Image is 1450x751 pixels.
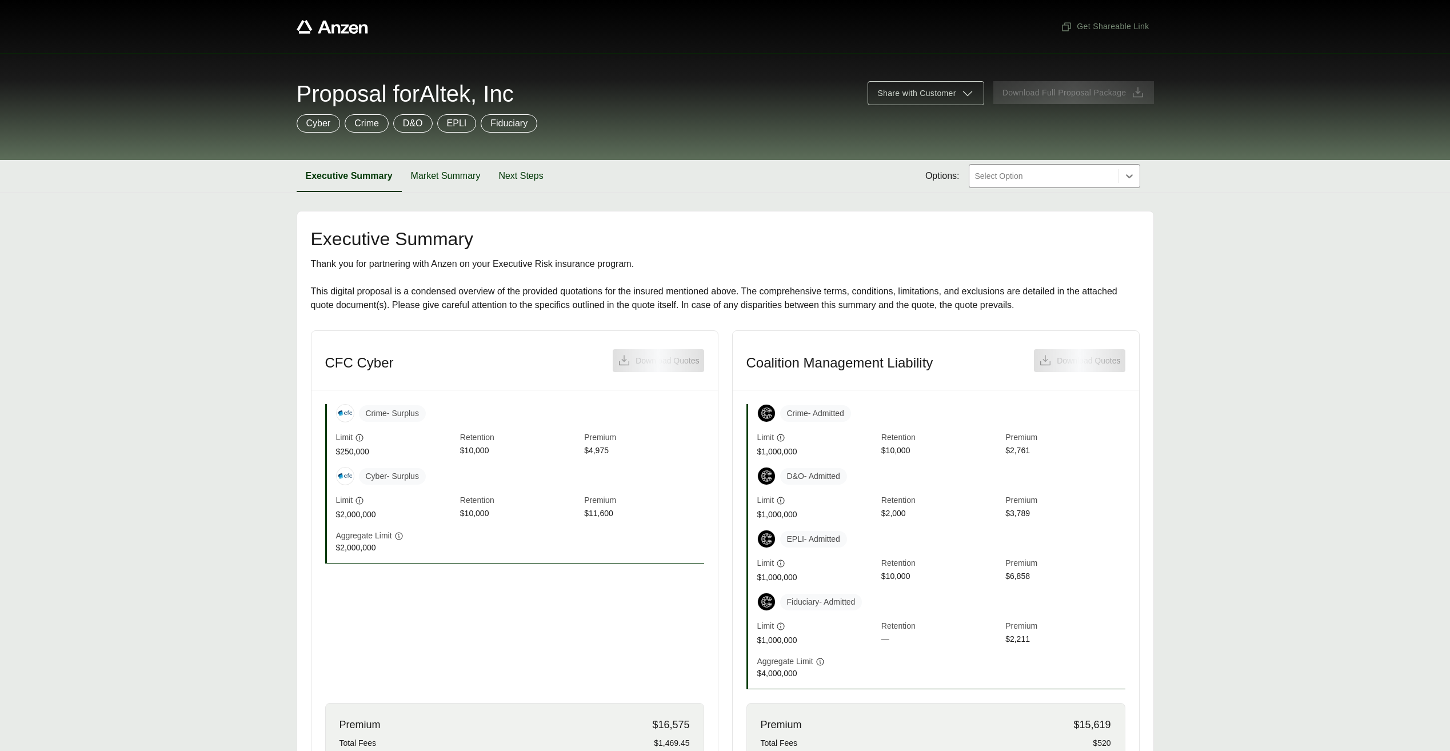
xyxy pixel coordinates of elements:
[881,508,1001,521] span: $2,000
[757,572,877,584] span: $1,000,000
[460,432,580,445] span: Retention
[336,530,392,542] span: Aggregate Limit
[758,405,775,422] img: Coalition
[359,405,426,422] span: Crime - Surplus
[311,230,1140,248] h2: Executive Summary
[881,570,1001,584] span: $10,000
[336,446,456,458] span: $250,000
[780,468,847,485] span: D&O - Admitted
[297,160,402,192] button: Executive Summary
[460,494,580,508] span: Retention
[757,446,877,458] span: $1,000,000
[359,468,426,485] span: Cyber - Surplus
[757,656,813,668] span: Aggregate Limit
[868,81,984,105] button: Share with Customer
[311,257,1140,312] div: Thank you for partnering with Anzen on your Executive Risk insurance program. This digital propos...
[877,87,956,99] span: Share with Customer
[1002,87,1127,99] span: Download Full Proposal Package
[297,20,368,34] a: Anzen website
[584,508,704,521] span: $11,600
[584,445,704,458] span: $4,975
[325,354,394,371] h3: CFC Cyber
[297,82,514,105] span: Proposal for Altek, Inc
[1005,432,1125,445] span: Premium
[336,432,353,444] span: Limit
[881,557,1001,570] span: Retention
[757,557,774,569] span: Limit
[925,169,960,183] span: Options:
[654,737,689,749] span: $1,469.45
[758,530,775,548] img: Coalition
[780,594,862,610] span: Fiduciary - Admitted
[761,737,798,749] span: Total Fees
[489,160,552,192] button: Next Steps
[780,531,847,548] span: EPLI - Admitted
[758,468,775,485] img: Coalition
[490,117,528,130] p: Fiduciary
[460,508,580,521] span: $10,000
[881,432,1001,445] span: Retention
[337,468,354,485] img: CFC
[881,620,1001,633] span: Retention
[757,620,774,632] span: Limit
[1005,445,1125,458] span: $2,761
[339,717,381,733] span: Premium
[757,494,774,506] span: Limit
[1005,620,1125,633] span: Premium
[354,117,379,130] p: Crime
[1073,717,1111,733] span: $15,619
[881,445,1001,458] span: $10,000
[403,117,423,130] p: D&O
[337,405,354,422] img: CFC
[780,405,851,422] span: Crime - Admitted
[761,717,802,733] span: Premium
[652,717,689,733] span: $16,575
[1005,508,1125,521] span: $3,789
[1005,633,1125,646] span: $2,211
[758,593,775,610] img: Coalition
[447,117,467,130] p: EPLI
[881,633,1001,646] span: —
[1056,16,1153,37] button: Get Shareable Link
[1005,557,1125,570] span: Premium
[584,494,704,508] span: Premium
[1005,494,1125,508] span: Premium
[336,494,353,506] span: Limit
[757,668,877,680] span: $4,000,000
[757,509,877,521] span: $1,000,000
[306,117,331,130] p: Cyber
[336,542,456,554] span: $2,000,000
[339,737,377,749] span: Total Fees
[584,432,704,445] span: Premium
[757,634,877,646] span: $1,000,000
[1093,737,1111,749] span: $520
[402,160,490,192] button: Market Summary
[1061,21,1149,33] span: Get Shareable Link
[757,432,774,444] span: Limit
[746,354,933,371] h3: Coalition Management Liability
[460,445,580,458] span: $10,000
[1005,570,1125,584] span: $6,858
[336,509,456,521] span: $2,000,000
[881,494,1001,508] span: Retention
